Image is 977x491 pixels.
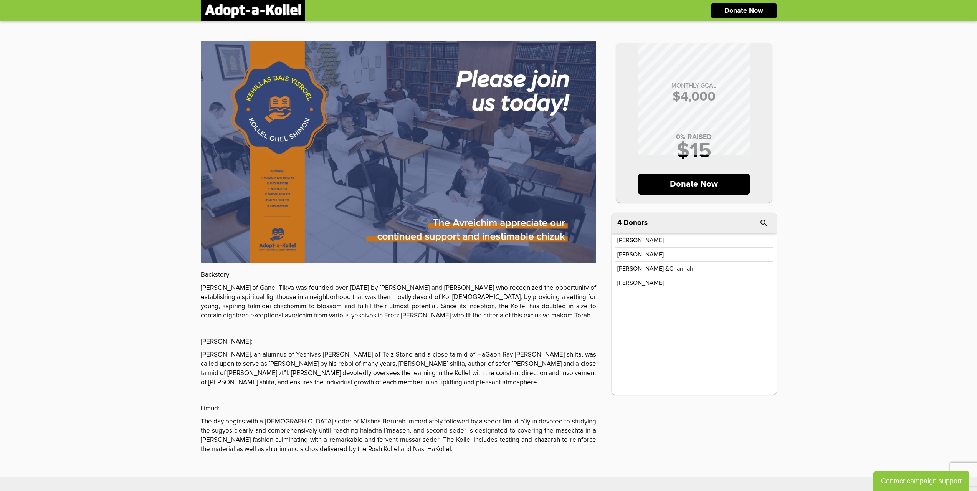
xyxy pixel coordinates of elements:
[638,174,750,195] p: Donate Now
[759,218,769,228] i: search
[617,237,664,243] p: [PERSON_NAME]
[201,350,596,387] p: [PERSON_NAME], an alumnus of Yeshivas [PERSON_NAME] of Telz-Stone and a close talmid of HaGaon Ra...
[623,219,648,226] p: Donors
[724,7,763,14] p: Donate Now
[617,219,622,226] span: 4
[201,404,596,413] p: Limud:
[873,471,969,491] button: Contact campaign support
[201,41,596,263] img: oz8SICOdwr.hS5e824D9y.jpg
[201,284,596,321] p: [PERSON_NAME] of Ganei Tikva was founded over [DATE] by [PERSON_NAME] and [PERSON_NAME] who recog...
[205,4,301,18] img: logonobg.png
[624,90,764,103] p: $
[201,417,596,454] p: The day begins with a [DEMOGRAPHIC_DATA] seder of Mishna Berurah immediately followed by a seder ...
[201,337,596,347] p: [PERSON_NAME]:
[617,280,664,286] p: [PERSON_NAME]
[201,271,596,280] p: Backstory:
[624,83,764,89] p: MONTHLY GOAL
[617,266,693,272] p: [PERSON_NAME] &Channah
[617,251,664,258] p: [PERSON_NAME]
